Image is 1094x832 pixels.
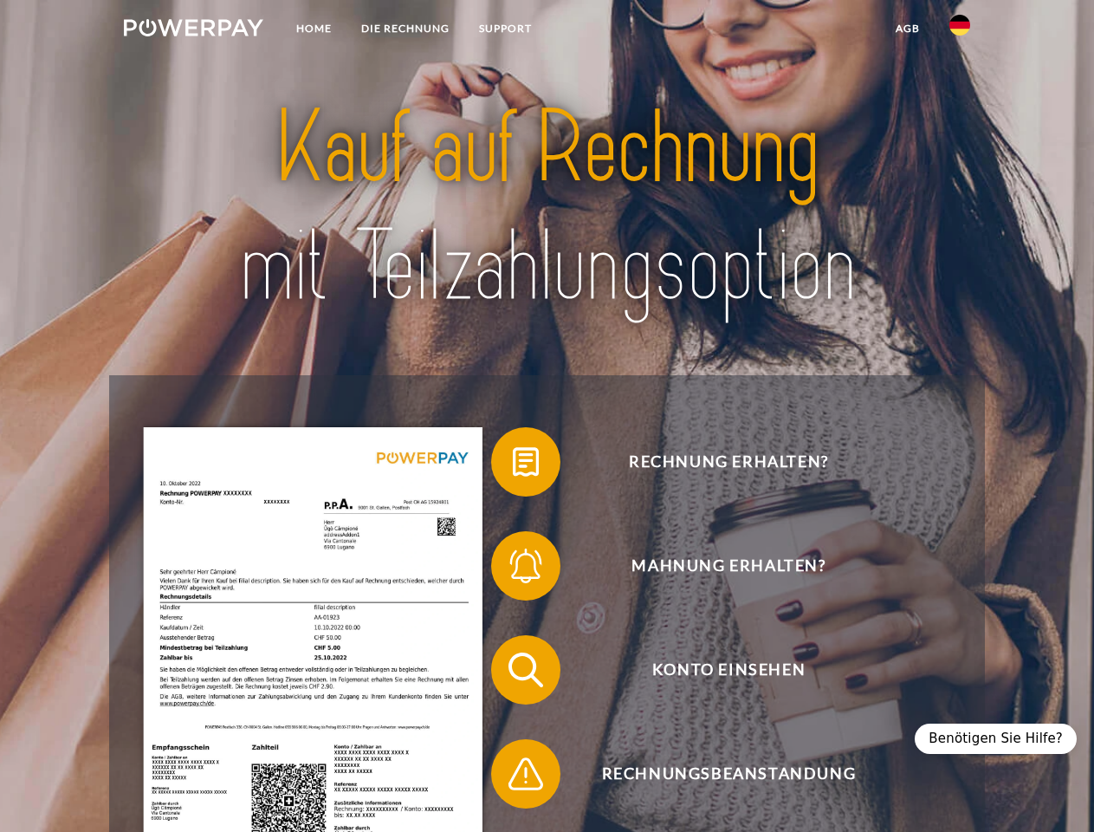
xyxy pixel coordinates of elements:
span: Rechnungsbeanstandung [516,739,941,809]
img: qb_bill.svg [504,440,547,484]
img: qb_bell.svg [504,544,547,588]
img: qb_search.svg [504,648,547,692]
button: Mahnung erhalten? [491,531,942,601]
img: qb_warning.svg [504,752,547,796]
span: Mahnung erhalten? [516,531,941,601]
img: logo-powerpay-white.svg [124,19,263,36]
button: Rechnung erhalten? [491,427,942,497]
a: Home [282,13,346,44]
img: title-powerpay_de.svg [165,83,929,332]
span: Konto einsehen [516,635,941,705]
a: agb [881,13,935,44]
button: Konto einsehen [491,635,942,705]
button: Rechnungsbeanstandung [491,739,942,809]
img: de [949,15,970,36]
div: Benötigen Sie Hilfe? [915,724,1077,754]
a: SUPPORT [464,13,547,44]
a: DIE RECHNUNG [346,13,464,44]
span: Rechnung erhalten? [516,427,941,497]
